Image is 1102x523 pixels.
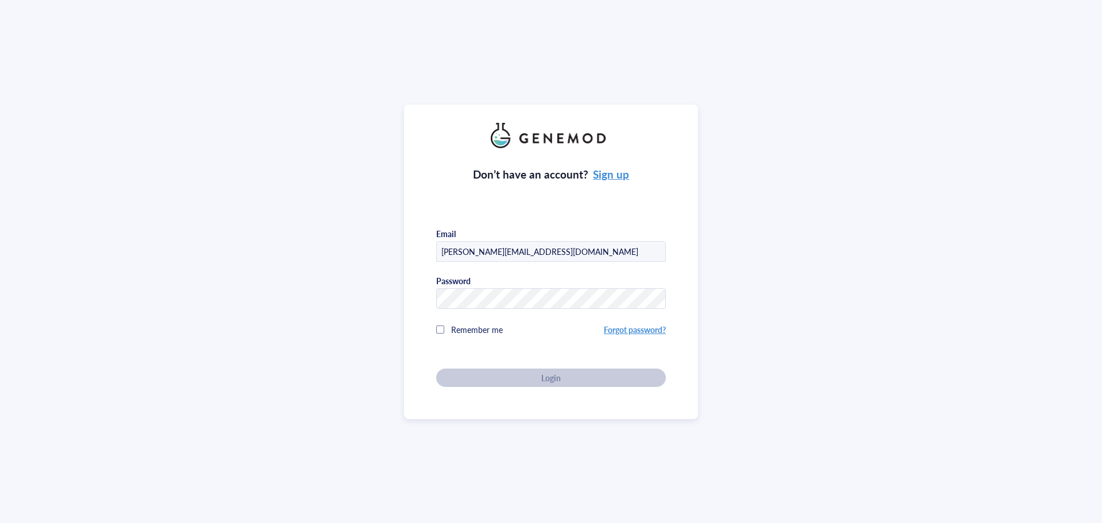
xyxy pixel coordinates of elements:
div: Password [436,276,471,286]
img: genemod_logo_light-BcqUzbGq.png [491,123,611,148]
a: Sign up [593,166,629,182]
div: Don’t have an account? [473,166,630,183]
span: Remember me [451,324,503,335]
a: Forgot password? [604,324,666,335]
div: Email [436,228,456,239]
